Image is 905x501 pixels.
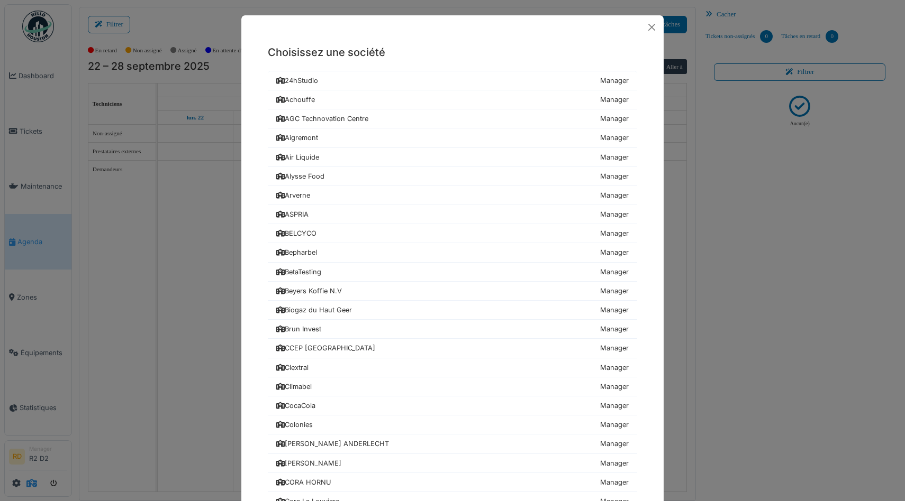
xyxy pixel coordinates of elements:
a: CCEP [GEOGRAPHIC_DATA] Manager [268,339,637,358]
button: Close [644,20,659,35]
a: Alysse Food Manager [268,167,637,186]
div: BELCYCO [276,228,316,238]
div: Beyers Koffie N.V [276,286,342,296]
div: Manager [600,420,629,430]
div: Manager [600,382,629,392]
div: Manager [600,458,629,468]
a: BELCYCO Manager [268,224,637,243]
div: Climabel [276,382,312,392]
div: Biogaz du Haut Geer [276,305,352,315]
div: Manager [600,228,629,238]
div: Air Liquide [276,152,319,162]
div: Manager [600,171,629,181]
a: ASPRIA Manager [268,205,637,224]
div: 24hStudio [276,76,318,86]
a: Aigremont Manager [268,128,637,147]
div: Manager [600,95,629,105]
div: Manager [600,401,629,411]
a: Arverne Manager [268,186,637,205]
a: Air Liquide Manager [268,148,637,167]
div: CCEP [GEOGRAPHIC_DATA] [276,343,375,353]
div: Alysse Food [276,171,324,181]
a: Bepharbel Manager [268,243,637,262]
div: Manager [600,190,629,200]
a: Brun Invest Manager [268,320,637,339]
div: Manager [600,76,629,86]
div: CocaCola [276,401,315,411]
a: Beyers Koffie N.V Manager [268,282,637,301]
div: Bepharbel [276,247,317,257]
div: Manager [600,439,629,449]
a: AGC Technovation Centre Manager [268,109,637,128]
div: Manager [600,247,629,257]
div: Achouffe [276,95,315,105]
div: [PERSON_NAME] [276,458,341,468]
div: Brun Invest [276,324,321,334]
a: CocaCola Manager [268,396,637,415]
div: Colonies [276,420,313,430]
a: Climabel Manager [268,377,637,396]
div: Manager [600,305,629,315]
h5: Choisissez une société [268,44,637,60]
a: BetaTesting Manager [268,263,637,282]
div: BetaTesting [276,267,321,277]
div: [PERSON_NAME] ANDERLECHT [276,439,389,449]
div: Manager [600,133,629,143]
a: [PERSON_NAME] Manager [268,454,637,473]
div: AGC Technovation Centre [276,114,368,124]
div: Aigremont [276,133,318,143]
a: Achouffe Manager [268,90,637,109]
a: Biogaz du Haut Geer Manager [268,301,637,320]
div: Manager [600,209,629,219]
div: ASPRIA [276,209,309,219]
div: CORA HORNU [276,477,331,487]
div: Manager [600,324,629,334]
div: Manager [600,477,629,487]
a: CORA HORNU Manager [268,473,637,492]
div: Manager [600,343,629,353]
div: Manager [600,114,629,124]
div: Arverne [276,190,310,200]
a: 24hStudio Manager [268,71,637,90]
div: Manager [600,286,629,296]
a: Clextral Manager [268,358,637,377]
div: Clextral [276,363,309,373]
div: Manager [600,152,629,162]
div: Manager [600,267,629,277]
a: Colonies Manager [268,415,637,434]
a: [PERSON_NAME] ANDERLECHT Manager [268,434,637,453]
div: Manager [600,363,629,373]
